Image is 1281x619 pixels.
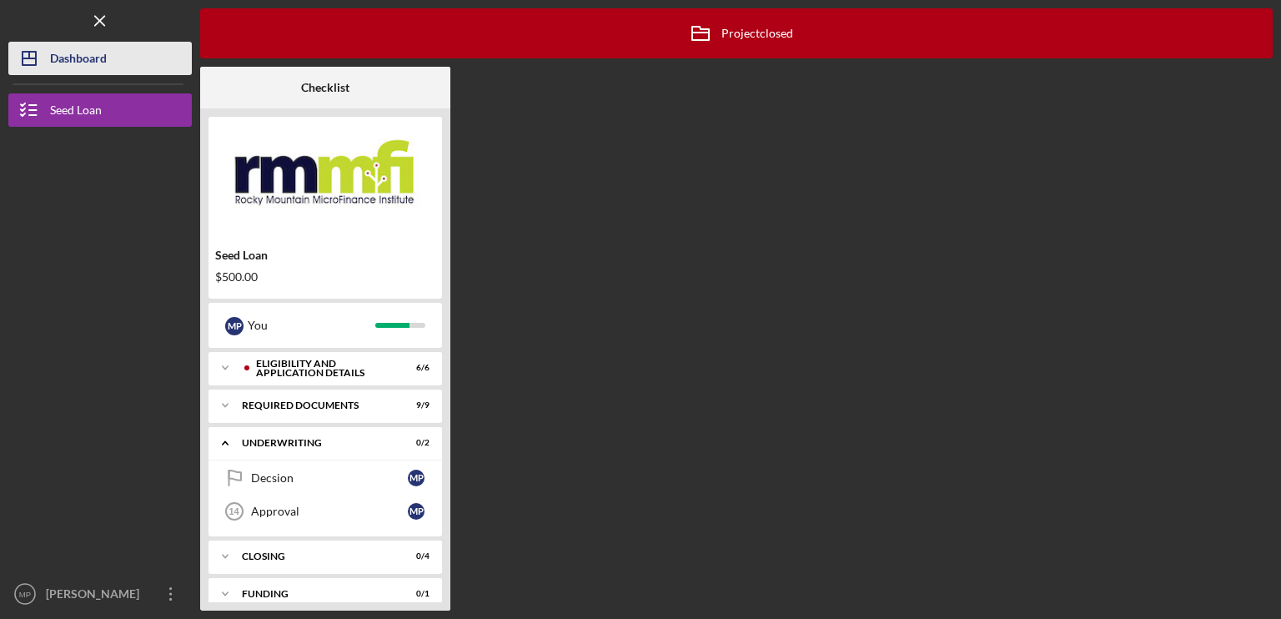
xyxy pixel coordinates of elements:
[208,125,442,225] img: Product logo
[242,551,388,561] div: closing
[399,363,430,373] div: 6 / 6
[680,13,793,54] div: Project closed
[215,270,435,284] div: $500.00
[408,503,424,520] div: M P
[408,470,424,486] div: M P
[215,249,435,262] div: Seed Loan
[242,438,388,448] div: UNDERWRITING
[42,577,150,615] div: [PERSON_NAME]
[217,461,434,495] a: DecsionMP
[251,471,408,485] div: Decsion
[8,93,192,127] button: Seed Loan
[8,577,192,611] button: MP[PERSON_NAME]
[248,311,375,340] div: You
[225,317,244,335] div: M P
[242,589,388,599] div: FUNDING
[8,42,192,75] button: Dashboard
[399,551,430,561] div: 0 / 4
[229,506,239,516] tspan: 14
[217,495,434,528] a: 14ApprovalMP
[242,400,388,410] div: REQUIRED DOCUMENTS
[251,505,408,518] div: Approval
[399,438,430,448] div: 0 / 2
[50,93,102,131] div: Seed Loan
[256,359,388,378] div: Eligibility and Application Details
[399,589,430,599] div: 0 / 1
[399,400,430,410] div: 9 / 9
[19,590,31,599] text: MP
[301,81,349,94] b: Checklist
[50,42,107,79] div: Dashboard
